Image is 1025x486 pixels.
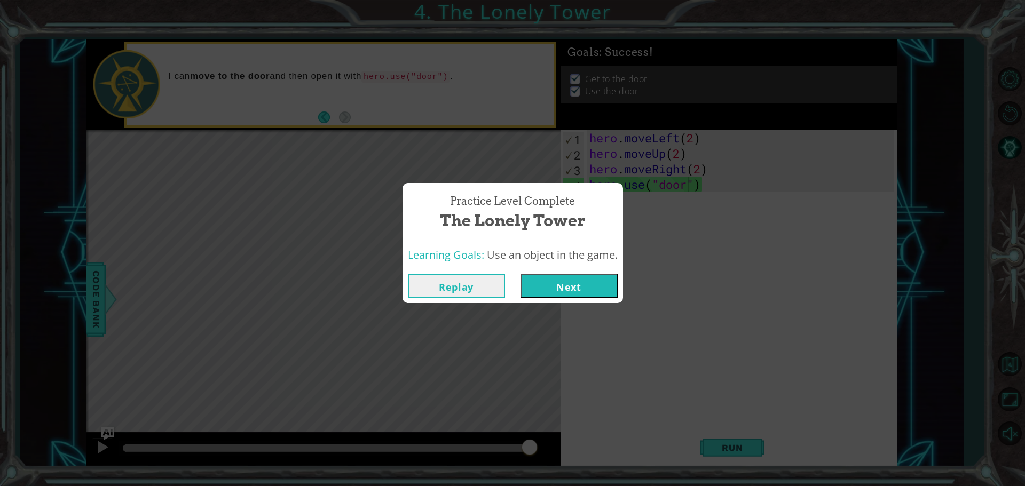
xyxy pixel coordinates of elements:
[440,209,586,232] span: The Lonely Tower
[487,248,618,262] span: Use an object in the game.
[408,248,484,262] span: Learning Goals:
[408,274,505,298] button: Replay
[521,274,618,298] button: Next
[450,194,575,209] span: Practice Level Complete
